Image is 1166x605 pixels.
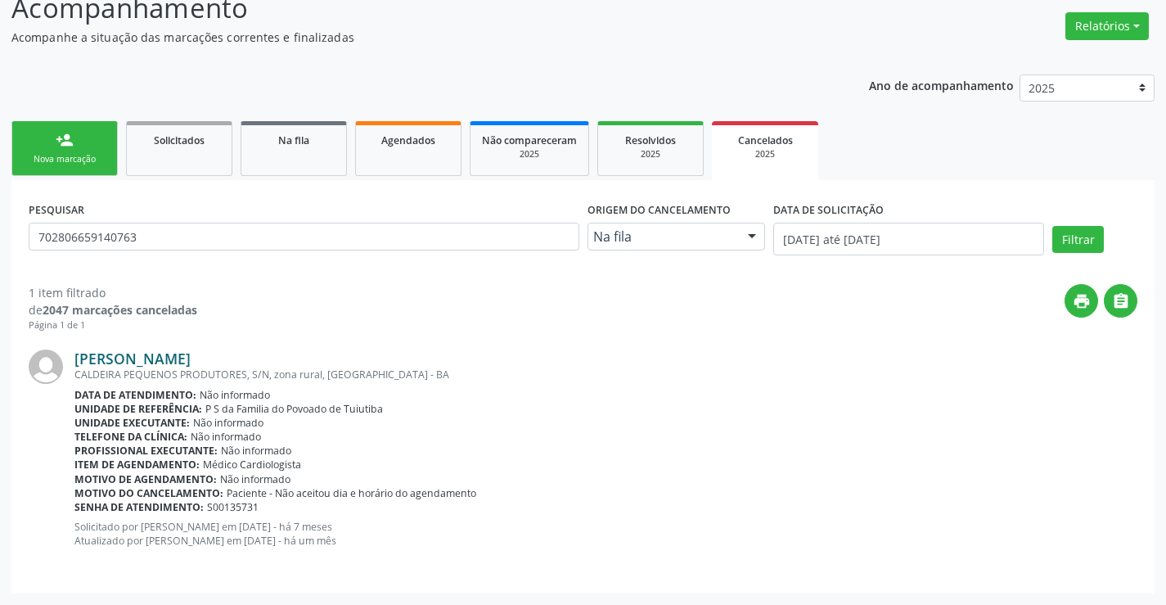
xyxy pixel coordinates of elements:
[1073,292,1091,310] i: print
[74,472,217,486] b: Motivo de agendamento:
[74,444,218,458] b: Profissional executante:
[588,197,731,223] label: Origem do cancelamento
[74,430,187,444] b: Telefone da clínica:
[738,133,793,147] span: Cancelados
[1052,226,1104,254] button: Filtrar
[193,416,263,430] span: Não informado
[1112,292,1130,310] i: 
[29,223,579,251] input: Nome, CNS
[482,133,577,147] span: Não compareceram
[74,486,223,500] b: Motivo do cancelamento:
[203,458,301,472] span: Médico Cardiologista
[1104,284,1137,318] button: 
[74,500,204,514] b: Senha de atendimento:
[29,284,197,301] div: 1 item filtrado
[381,133,435,147] span: Agendados
[773,223,1044,255] input: Selecione um intervalo
[74,388,196,402] b: Data de atendimento:
[205,402,383,416] span: P S da Familia do Povoado de Tuiutiba
[56,131,74,149] div: person_add
[869,74,1014,95] p: Ano de acompanhamento
[74,458,200,472] b: Item de agendamento:
[1065,284,1098,318] button: print
[221,444,291,458] span: Não informado
[74,368,1137,382] div: CALDEIRA PEQUENOS PRODUTORES, S/N, zona rural, [GEOGRAPHIC_DATA] - BA
[191,430,261,444] span: Não informado
[43,302,197,318] strong: 2047 marcações canceladas
[625,133,676,147] span: Resolvidos
[24,153,106,165] div: Nova marcação
[220,472,290,486] span: Não informado
[610,148,691,160] div: 2025
[723,148,807,160] div: 2025
[1065,12,1149,40] button: Relatórios
[29,301,197,318] div: de
[154,133,205,147] span: Solicitados
[74,416,190,430] b: Unidade executante:
[593,228,732,245] span: Na fila
[74,402,202,416] b: Unidade de referência:
[482,148,577,160] div: 2025
[200,388,270,402] span: Não informado
[207,500,259,514] span: S00135731
[29,318,197,332] div: Página 1 de 1
[29,350,63,384] img: img
[74,350,191,368] a: [PERSON_NAME]
[278,133,309,147] span: Na fila
[29,197,84,223] label: PESQUISAR
[11,29,812,46] p: Acompanhe a situação das marcações correntes e finalizadas
[773,197,884,223] label: DATA DE SOLICITAÇÃO
[74,520,1137,548] p: Solicitado por [PERSON_NAME] em [DATE] - há 7 meses Atualizado por [PERSON_NAME] em [DATE] - há u...
[227,486,476,500] span: Paciente - Não aceitou dia e horário do agendamento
